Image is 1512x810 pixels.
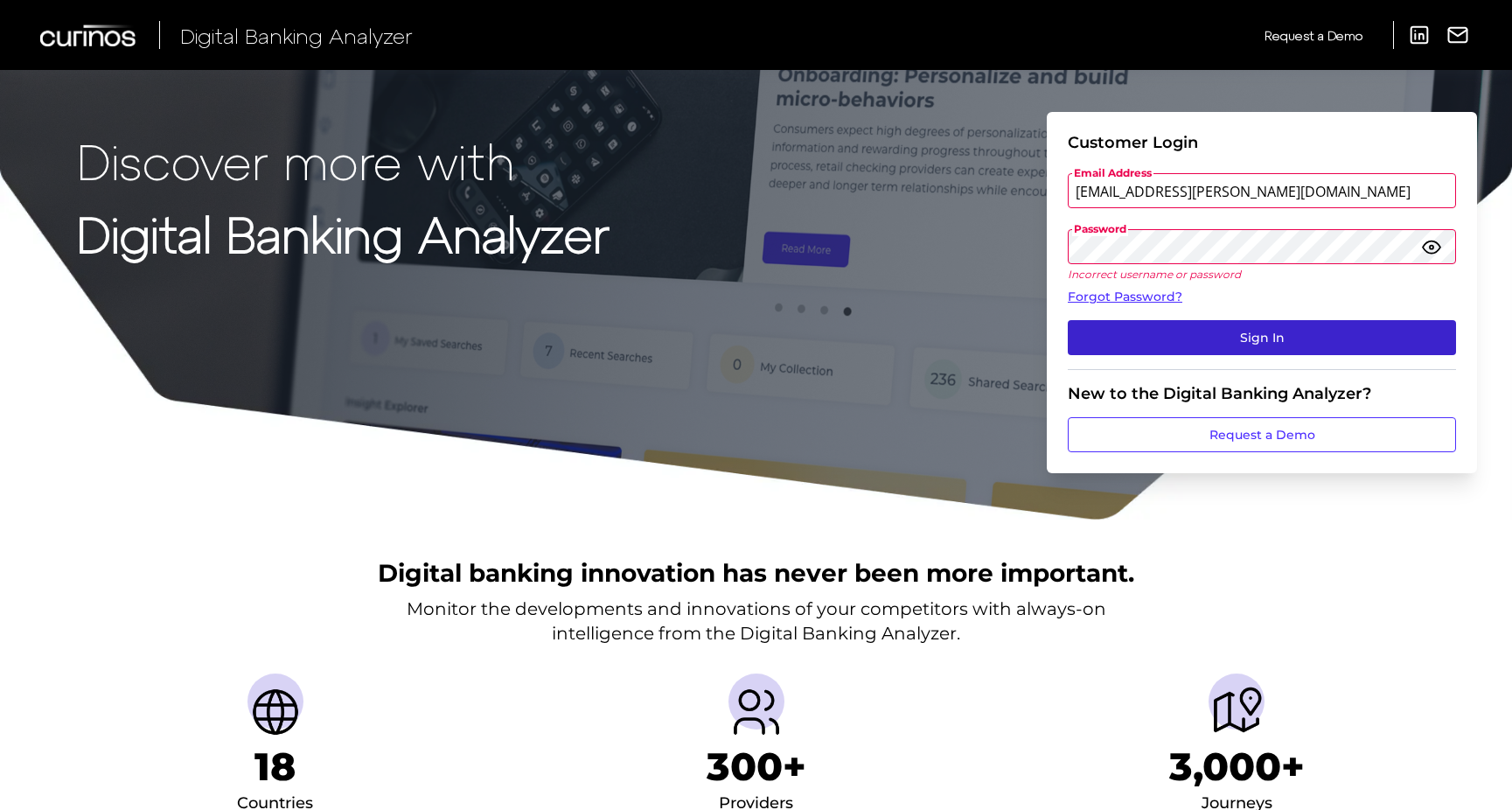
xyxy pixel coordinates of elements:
a: Forgot Password? [1068,288,1456,306]
img: Providers [728,684,784,740]
img: Curinos [40,24,138,46]
span: Digital Banking Analyzer [180,23,413,48]
img: Journeys [1209,684,1265,740]
strong: Digital Banking Analyzer [77,204,610,262]
img: Countries [247,684,303,740]
p: Incorrect username or password [1068,268,1456,281]
span: Password [1072,222,1128,236]
button: Sign In [1068,320,1456,355]
p: Monitor the developments and innovations of your competitors with always-on intelligence from the... [407,597,1106,646]
a: Request a Demo [1265,21,1362,50]
div: New to the Digital Banking Analyzer? [1068,384,1456,403]
h2: Digital banking innovation has never been more important. [378,556,1134,590]
div: Customer Login [1068,133,1456,152]
p: Discover more with [77,133,610,188]
span: Email Address [1072,166,1153,180]
a: Request a Demo [1068,417,1456,452]
h1: 300+ [707,744,806,790]
h1: 18 [254,744,296,790]
span: Request a Demo [1265,28,1362,43]
h1: 3,000+ [1169,744,1305,790]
